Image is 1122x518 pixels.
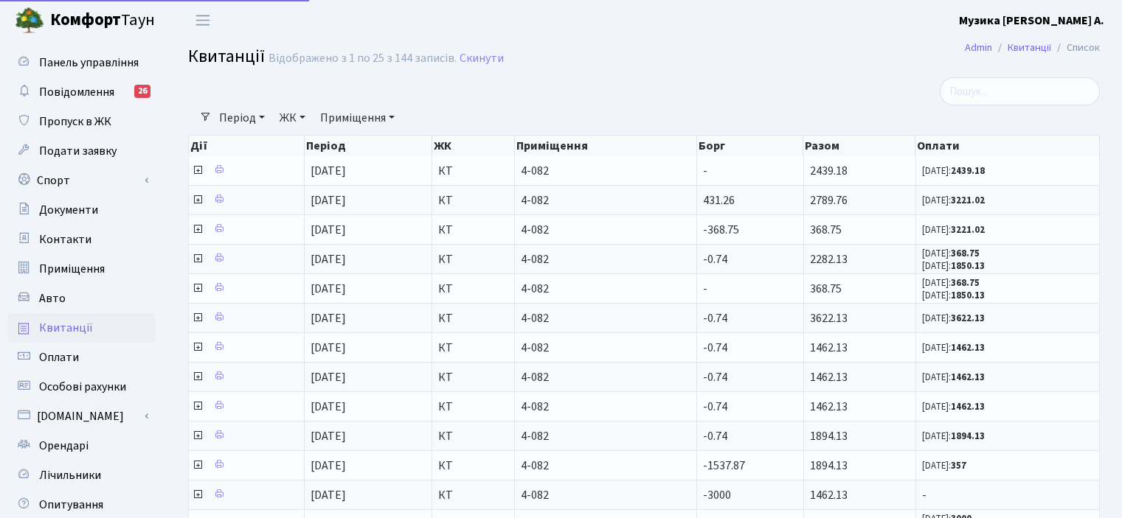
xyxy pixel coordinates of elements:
[7,431,155,461] a: Орендарі
[965,40,992,55] a: Admin
[1008,40,1051,55] a: Квитанції
[940,77,1100,105] input: Пошук...
[810,369,848,385] span: 1462.13
[438,460,508,472] span: КТ
[311,222,346,238] span: [DATE]
[189,136,305,156] th: Дії
[951,341,985,354] b: 1462.13
[39,438,89,454] span: Орендарі
[922,371,985,384] small: [DATE]:
[7,461,155,490] a: Лічильники
[311,251,346,267] span: [DATE]
[188,43,265,69] span: Квитанції
[438,253,508,265] span: КТ
[521,312,691,324] span: 4-082
[15,6,44,35] img: logo.png
[39,202,98,218] span: Документи
[521,401,691,413] span: 4-082
[922,341,985,354] small: [DATE]:
[311,458,346,474] span: [DATE]
[311,192,346,209] span: [DATE]
[521,224,691,236] span: 4-082
[521,430,691,442] span: 4-082
[438,165,508,177] span: КТ
[810,163,848,179] span: 2439.18
[7,48,155,77] a: Панель управління
[951,259,985,273] b: 1850.13
[810,222,842,238] span: 368.75
[1051,40,1100,56] li: Список
[521,195,691,206] span: 4-082
[697,136,803,156] th: Борг
[460,52,504,66] a: Скинути
[922,194,985,207] small: [DATE]:
[951,223,985,237] b: 3221.02
[7,195,155,225] a: Документи
[515,136,698,156] th: Приміщення
[922,289,985,302] small: [DATE]:
[703,399,727,415] span: -0.74
[432,136,514,156] th: ЖК
[703,281,707,297] span: -
[703,458,745,474] span: -1537.87
[438,371,508,383] span: КТ
[922,489,1093,501] span: -
[314,105,401,130] a: Приміщення
[810,487,848,503] span: 1462.13
[7,77,155,107] a: Повідомлення26
[810,428,848,444] span: 1894.13
[438,283,508,295] span: КТ
[39,349,79,365] span: Оплати
[810,192,848,209] span: 2789.76
[134,85,150,98] div: 26
[39,113,111,130] span: Пропуск в ЖК
[922,247,980,260] small: [DATE]:
[311,163,346,179] span: [DATE]
[951,312,985,325] b: 3622.13
[7,107,155,136] a: Пропуск в ЖК
[213,105,271,130] a: Період
[274,105,311,130] a: ЖК
[269,52,457,66] div: Відображено з 1 по 25 з 144 записів.
[50,8,121,32] b: Комфорт
[7,166,155,195] a: Спорт
[521,460,691,472] span: 4-082
[922,312,985,325] small: [DATE]:
[915,136,1099,156] th: Оплати
[922,400,985,413] small: [DATE]:
[311,399,346,415] span: [DATE]
[311,369,346,385] span: [DATE]
[311,310,346,326] span: [DATE]
[7,372,155,402] a: Особові рахунки
[39,497,103,513] span: Опитування
[951,459,966,472] b: 357
[7,225,155,254] a: Контакти
[39,261,105,277] span: Приміщення
[521,165,691,177] span: 4-082
[521,489,691,501] span: 4-082
[703,428,727,444] span: -0.74
[810,458,848,474] span: 1894.13
[703,487,731,503] span: -3000
[959,13,1104,29] b: Музика [PERSON_NAME] А.
[943,32,1122,63] nav: breadcrumb
[810,399,848,415] span: 1462.13
[311,281,346,297] span: [DATE]
[7,402,155,431] a: [DOMAIN_NAME]
[311,340,346,356] span: [DATE]
[39,320,93,336] span: Квитанції
[810,310,848,326] span: 3622.13
[438,342,508,354] span: КТ
[39,143,117,159] span: Подати заявку
[39,231,91,248] span: Контакти
[438,224,508,236] span: КТ
[951,371,985,384] b: 1462.13
[7,343,155,372] a: Оплати
[951,247,980,260] b: 368.75
[39,55,139,71] span: Панель управління
[703,369,727,385] span: -0.74
[703,340,727,356] span: -0.74
[438,195,508,206] span: КТ
[438,430,508,442] span: КТ
[521,342,691,354] span: 4-082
